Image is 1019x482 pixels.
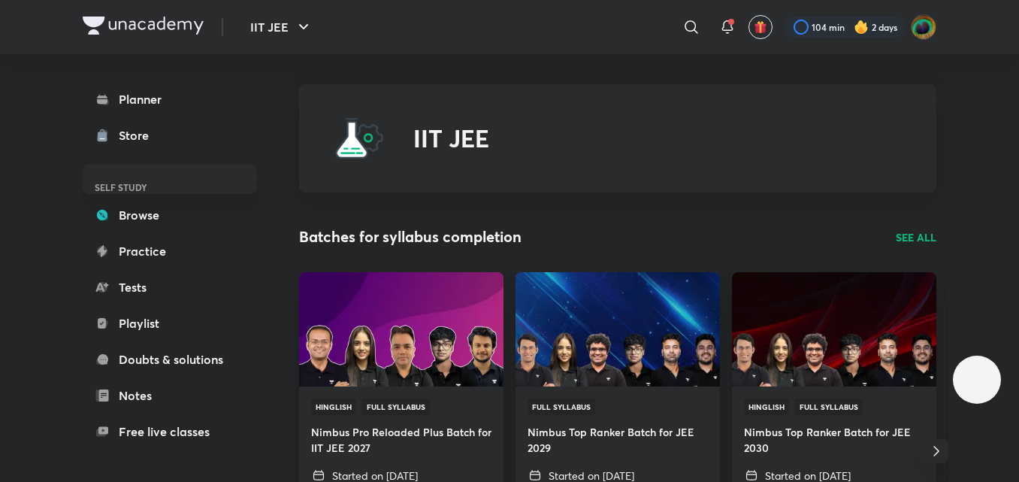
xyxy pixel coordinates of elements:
[854,20,869,35] img: streak
[795,399,863,415] span: Full Syllabus
[754,20,767,34] img: avatar
[311,399,356,415] span: Hinglish
[896,229,936,245] a: SEE ALL
[119,126,158,144] div: Store
[513,271,721,387] img: Thumbnail
[362,399,430,415] span: Full Syllabus
[83,380,257,411] a: Notes
[730,271,938,387] img: Thumbnail
[528,399,595,415] span: Full Syllabus
[744,424,924,456] h4: Nimbus Top Ranker Batch for JEE 2030
[335,114,383,162] img: IIT JEE
[83,417,257,447] a: Free live classes
[83,17,204,35] img: Company Logo
[299,226,522,248] h2: Batches for syllabus completion
[528,424,708,456] h4: Nimbus Top Ranker Batch for JEE 2029
[748,15,773,39] button: avatar
[83,308,257,338] a: Playlist
[311,424,491,456] h4: Nimbus Pro Reloaded Plus Batch for IIT JEE 2027
[83,17,204,38] a: Company Logo
[241,12,322,42] button: IIT JEE
[83,200,257,230] a: Browse
[83,344,257,374] a: Doubts & solutions
[83,84,257,114] a: Planner
[297,271,505,387] img: Thumbnail
[83,236,257,266] a: Practice
[83,272,257,302] a: Tests
[911,14,936,40] img: Shravan
[413,124,489,153] h2: IIT JEE
[83,120,257,150] a: Store
[968,371,986,389] img: ttu
[744,399,789,415] span: Hinglish
[83,174,257,200] h6: SELF STUDY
